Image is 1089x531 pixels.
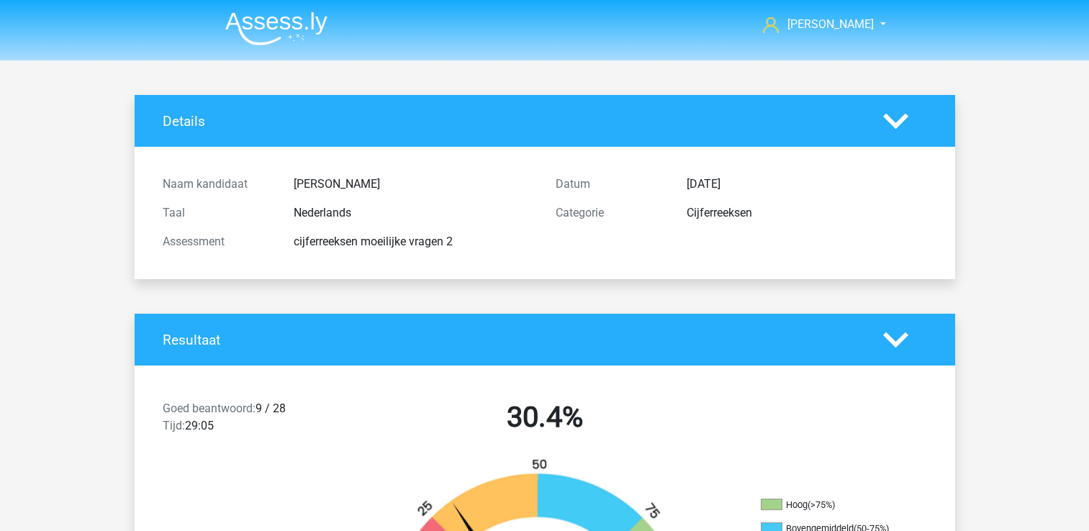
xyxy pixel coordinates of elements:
div: [DATE] [676,176,938,193]
div: Datum [545,176,676,193]
span: [PERSON_NAME] [787,17,874,31]
div: Assessment [152,233,283,250]
a: [PERSON_NAME] [757,16,875,33]
img: Assessly [225,12,327,45]
span: Goed beantwoord: [163,401,256,415]
div: Cijferreeksen [676,204,938,222]
div: Taal [152,204,283,222]
div: [PERSON_NAME] [283,176,545,193]
h4: Details [163,113,862,130]
div: 9 / 28 29:05 [152,400,348,440]
h4: Resultaat [163,332,862,348]
div: (>75%) [808,499,835,510]
span: Tijd: [163,419,185,432]
div: cijferreeksen moeilijke vragen 2 [283,233,545,250]
div: Naam kandidaat [152,176,283,193]
h2: 30.4% [359,400,731,435]
div: Categorie [545,204,676,222]
div: Nederlands [283,204,545,222]
li: Hoog [761,499,905,512]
